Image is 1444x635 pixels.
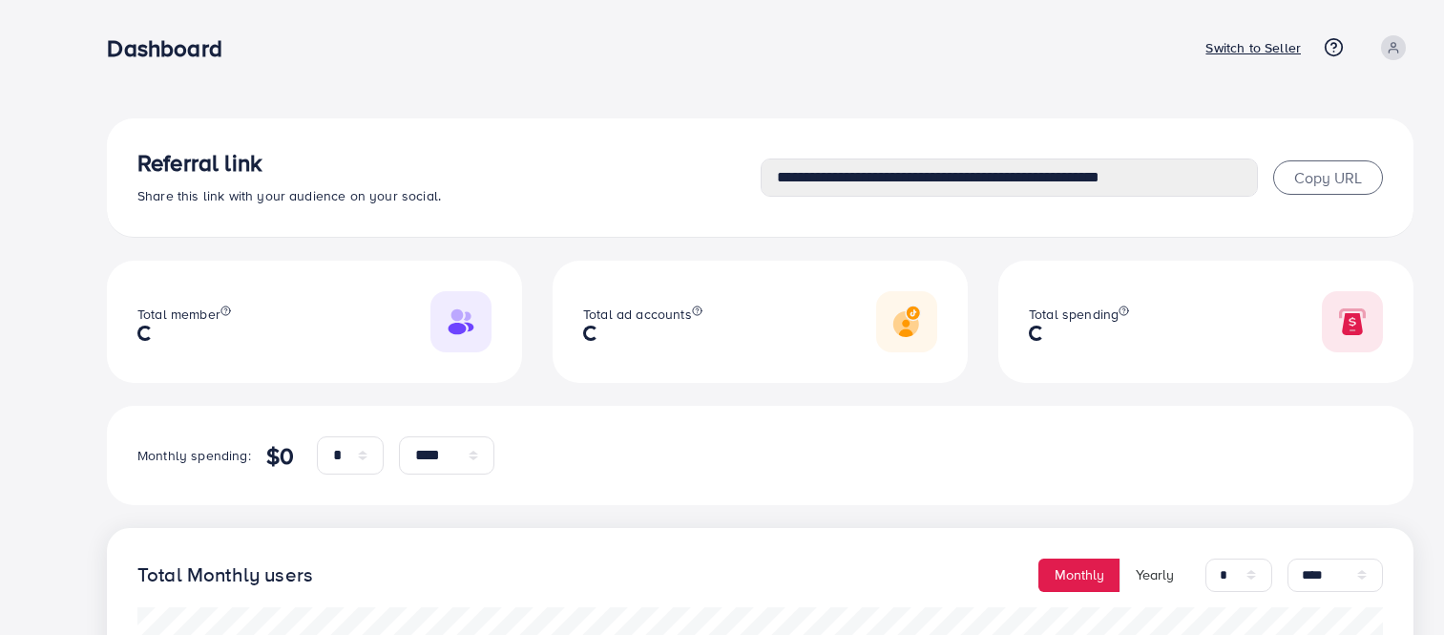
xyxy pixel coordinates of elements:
button: Yearly [1120,559,1190,592]
h4: $0 [266,442,294,470]
h4: Total Monthly users [137,563,313,587]
span: Total member [137,305,220,324]
h3: Dashboard [107,34,237,62]
p: Switch to Seller [1205,36,1301,59]
span: Total ad accounts [583,305,692,324]
p: Monthly spending: [137,444,251,467]
h3: Referral link [137,149,761,177]
img: Responsive image [430,291,492,352]
span: Total spending [1029,305,1119,324]
button: Monthly [1038,559,1120,592]
img: Responsive image [1322,291,1383,352]
span: Copy URL [1294,167,1362,188]
span: Share this link with your audience on your social. [137,186,441,205]
button: Copy URL [1273,160,1383,195]
img: Responsive image [876,291,937,352]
